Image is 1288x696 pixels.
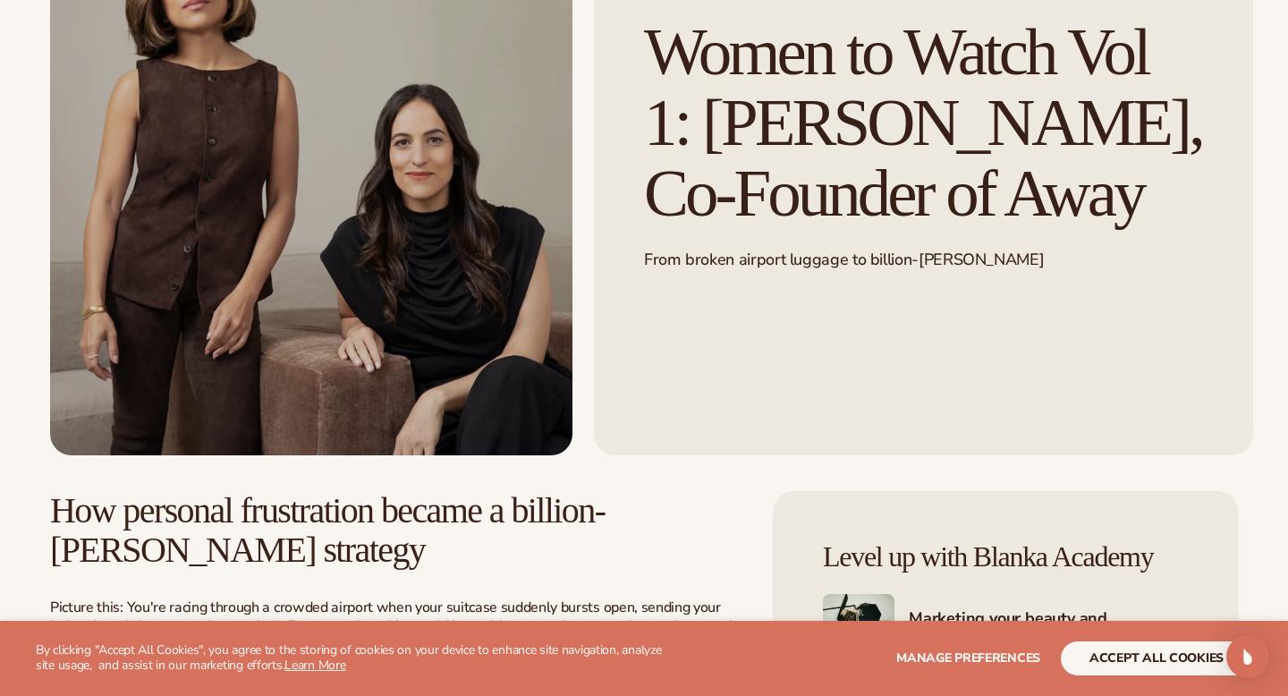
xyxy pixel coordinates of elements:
[36,643,673,674] p: By clicking "Accept All Cookies", you agree to the storing of cookies on your device to enhance s...
[644,17,1203,228] h1: Women to Watch Vol 1: [PERSON_NAME], Co-Founder of Away
[284,657,345,674] a: Learn More
[823,594,1189,666] a: Shopify Image 5 Marketing your beauty and wellness brand 101
[896,649,1040,666] span: Manage preferences
[1061,641,1252,675] button: accept all cookies
[823,594,894,666] img: Shopify Image 5
[50,598,733,655] span: Picture this: You're racing through a crowded airport when your suitcase suddenly bursts open, se...
[644,249,1044,270] span: From broken airport luggage to billion-[PERSON_NAME]
[896,641,1040,675] button: Manage preferences
[50,490,605,570] span: How personal frustration became a billion-[PERSON_NAME] strategy
[823,541,1189,573] h4: Level up with Blanka Academy
[909,608,1189,652] h4: Marketing your beauty and wellness brand 101
[1226,635,1269,678] div: Open Intercom Messenger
